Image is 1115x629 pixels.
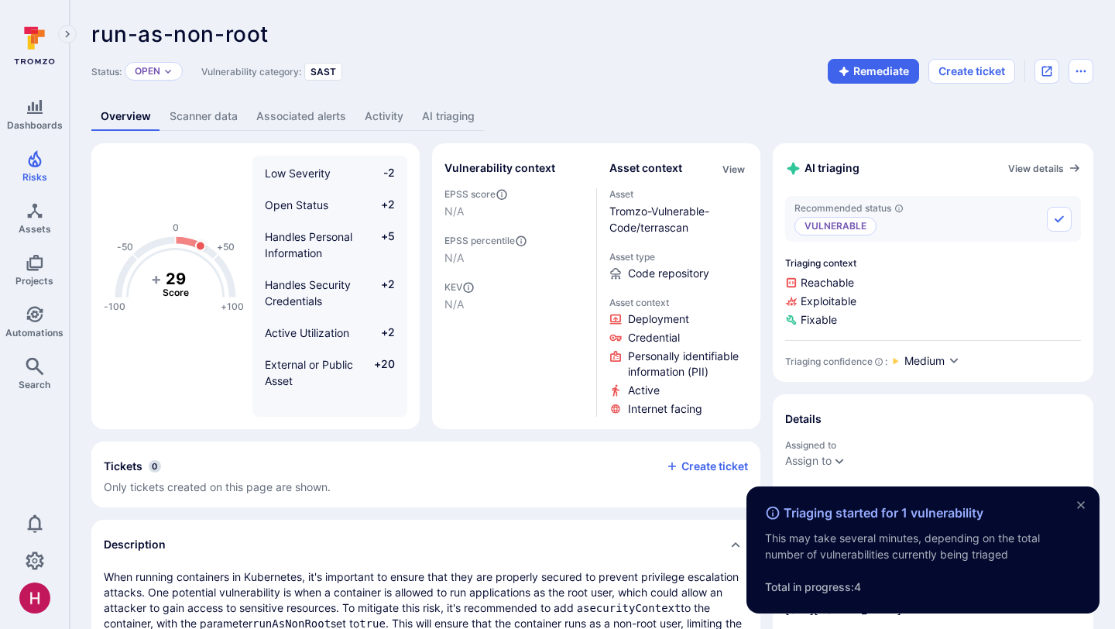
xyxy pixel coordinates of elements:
div: SAST [304,63,342,81]
button: Assign to [785,455,832,467]
div: Vulnerability tabs [91,102,1093,131]
div: Triaging confidence : [785,356,887,367]
h2: Description [104,537,166,552]
text: -100 [104,301,125,312]
span: Asset [609,188,749,200]
button: Create ticket [928,59,1015,84]
button: Create ticket [666,459,748,473]
div: Harshil Parikh [19,583,50,614]
h2: Tickets [104,459,142,474]
span: -2 [365,165,395,181]
span: Handles Security Credentials [265,278,351,308]
span: Open Status [265,198,328,211]
span: Status: [91,66,122,77]
span: Triaging started for 1 vulnerability [765,505,983,521]
text: +50 [217,242,235,253]
span: Low Severity [265,167,331,180]
span: N/A [444,297,584,312]
span: Click to view evidence [628,330,680,345]
button: close [1069,493,1093,517]
h2: AI triaging [785,160,859,177]
span: Recommended status [794,202,904,214]
span: Total in progress: 4 [765,580,861,593]
span: Search [19,379,50,390]
span: Click to view evidence [628,401,702,417]
code: securityContext [583,602,681,614]
a: View details [1008,162,1081,174]
a: Scanner data [160,102,247,131]
g: The vulnerability score is based on the parameters defined in the settings [145,270,207,299]
span: Click to view evidence [628,383,660,398]
h2: Details [785,411,822,427]
span: Reachable [785,275,1081,290]
span: Click to view evidence [628,349,749,380]
span: Exploitable [785,294,1081,309]
h2: Asset context [609,160,682,176]
span: Risks [22,171,47,183]
span: Active Utilization [265,326,349,339]
button: Expand navigation menu [58,25,77,43]
a: Overview [91,102,160,131]
span: run-as-non-root [91,21,269,47]
span: Vulnerability category: [201,66,301,77]
a: Tromzo-Vulnerable-Code/terrascan [609,205,709,234]
span: Assigned to [785,439,1081,451]
span: Projects [15,275,53,287]
span: Code repository [628,266,709,281]
tspan: + [151,270,162,288]
div: Collapse description [91,520,760,569]
span: 0 [149,460,161,473]
button: Options menu [1069,59,1093,84]
i: Expand navigation menu [62,28,73,41]
span: EPSS percentile [444,235,584,247]
div: Click to view all asset context details [719,160,748,177]
span: Dashboards [7,119,63,131]
p: Vulnerable [794,217,877,235]
span: N/A [444,250,584,266]
span: Only tickets created on this page are shown. [104,480,331,493]
span: Automations [5,327,63,339]
tspan: 29 [166,270,186,288]
span: N/A [444,204,584,219]
text: -50 [117,242,133,253]
a: Associated alerts [247,102,355,131]
button: Medium [904,353,960,369]
span: External or Public Asset [265,358,353,387]
span: +2 [365,325,395,341]
span: +2 [365,277,395,309]
span: Assets [19,223,51,235]
button: View [719,163,748,175]
span: Click to view evidence [628,311,689,327]
button: Accept recommended status [1047,207,1072,232]
span: Handles Personal Information [265,230,352,260]
div: Open original issue [1034,59,1059,84]
text: Score [163,287,189,298]
span: Fixable [785,312,1081,328]
button: Expand dropdown [163,67,173,76]
a: AI triaging [413,102,484,131]
button: Remediate [828,59,919,84]
h2: Vulnerability context [444,160,555,176]
span: +2 [365,197,395,213]
svg: AI Triaging Agent self-evaluates the confidence behind recommended status based on the depth and ... [874,357,883,366]
text: 0 [173,222,179,234]
span: EPSS score [444,188,584,201]
span: Medium [904,353,945,369]
button: Expand dropdown [833,455,846,467]
span: +20 [365,356,395,389]
svg: AI triaging agent's recommendation for vulnerability status [894,204,904,213]
p: This may take several minutes, depending on the total number of vulnerabilities currently being t... [765,530,1081,595]
span: Asset type [609,251,749,263]
span: +5 [365,229,395,261]
span: Asset context [609,297,749,308]
a: Activity [355,102,413,131]
text: +100 [221,301,244,312]
button: Open [135,65,160,77]
div: Collapse [91,442,760,507]
img: ACg8ocKzQzwPSwOZT_k9C736TfcBpCStqIZdMR9gXOhJgTaH9y_tsw=s96-c [19,583,50,614]
span: Triaging context [785,257,1081,269]
span: KEV [444,281,584,294]
section: tickets card [91,442,760,507]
